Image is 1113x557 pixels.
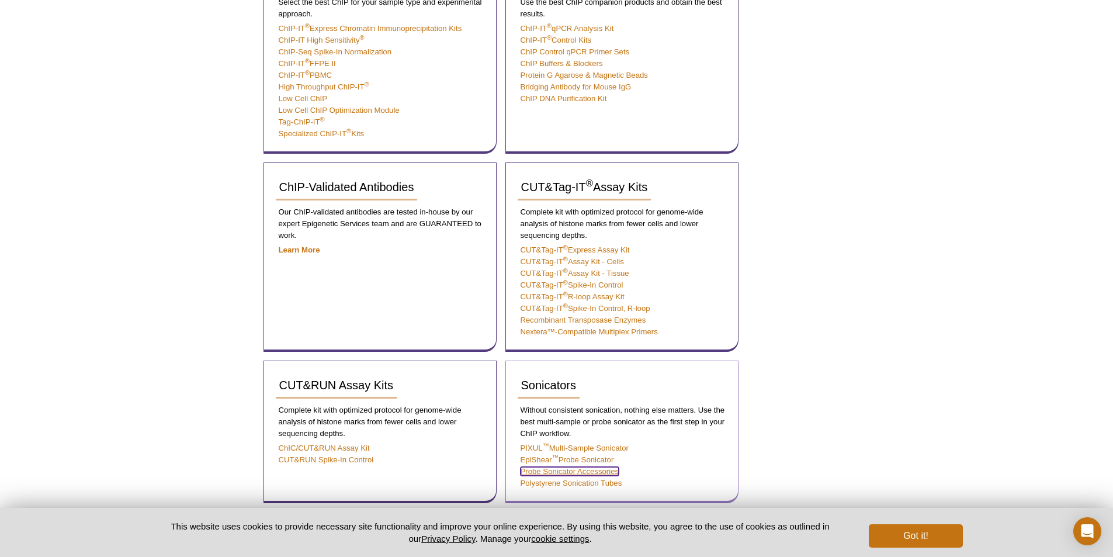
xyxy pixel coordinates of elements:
[563,244,568,251] sup: ®
[279,36,365,44] a: ChIP-IT High Sensitivity®
[521,444,629,452] a: PIXUL™Multi-Sample Sonicator
[279,455,374,464] a: CUT&RUN Spike-In Control
[360,34,365,41] sup: ®
[521,455,614,464] a: EpiShear™Probe Sonicator
[320,116,325,123] sup: ®
[279,129,365,138] a: Specialized ChIP-IT®Kits
[521,71,648,79] a: Protein G Agarose & Magnetic Beads
[279,444,370,452] a: ChIC/CUT&RUN Assay Kit
[521,316,646,324] a: Recombinant Transposase Enzymes
[365,81,369,88] sup: ®
[305,22,310,29] sup: ®
[521,467,619,476] a: Probe Sonicator Accessories
[521,36,592,44] a: ChIP-IT®Control Kits
[521,257,624,266] a: CUT&Tag-IT®Assay Kit ‐ Cells
[276,206,484,241] p: Our ChIP-validated antibodies are tested in-house by our expert Epigenetic Services team and are ...
[421,534,475,544] a: Privacy Policy
[279,94,328,103] a: Low Cell ChIP
[279,24,462,33] a: ChIP-IT®Express Chromatin Immunoprecipitation Kits
[521,59,603,68] a: ChIP Buffers & Blockers
[279,181,414,193] span: ChIP-Validated Antibodies
[279,245,320,254] a: Learn More
[531,534,589,544] button: cookie settings
[276,175,418,200] a: ChIP-Validated Antibodies
[563,255,568,262] sup: ®
[521,292,625,301] a: CUT&Tag-IT®R-loop Assay Kit
[563,267,568,274] sup: ®
[518,175,651,200] a: CUT&Tag-IT®Assay Kits
[521,94,607,103] a: ChIP DNA Purification Kit
[279,106,400,115] a: Low Cell ChIP Optimization Module
[151,520,850,545] p: This website uses cookies to provide necessary site functionality and improve your online experie...
[276,404,484,440] p: Complete kit with optimized protocol for genome-wide analysis of histone marks from fewer cells a...
[521,181,648,193] span: CUT&Tag-IT Assay Kits
[547,22,552,29] sup: ®
[518,206,726,241] p: Complete kit with optimized protocol for genome-wide analysis of histone marks from fewer cells a...
[1073,517,1101,545] div: Open Intercom Messenger
[521,24,614,33] a: ChIP-IT®qPCR Analysis Kit
[279,47,392,56] a: ChIP-Seq Spike-In Normalization
[279,59,336,68] a: ChIP-IT®FFPE II
[521,82,632,91] a: Bridging Antibody for Mouse IgG
[279,71,332,79] a: ChIP-IT®PBMC
[586,178,593,189] sup: ®
[869,524,962,548] button: Got it!
[521,269,629,278] a: CUT&Tag-IT®Assay Kit ‐ Tissue
[543,442,549,449] sup: ™
[521,479,622,487] a: Polystyrene Sonication Tubes
[521,379,577,392] span: Sonicators
[518,404,726,440] p: Without consistent sonication, nothing else matters. Use the best multi-sample or probe sonicator...
[521,304,650,313] a: CUT&Tag-IT®Spike-In Control, R-loop
[521,281,623,289] a: CUT&Tag-IT®Spike-In Control
[521,327,658,336] a: Nextera™-Compatible Multiplex Primers
[563,302,568,309] sup: ®
[279,82,369,91] a: High Throughput ChIP-IT®
[563,290,568,297] sup: ®
[521,47,630,56] a: ChIP Control qPCR Primer Sets
[547,34,552,41] sup: ®
[279,117,325,126] a: Tag-ChIP-IT®
[305,69,310,76] sup: ®
[521,245,630,254] a: CUT&Tag-IT®Express Assay Kit
[305,57,310,64] sup: ®
[552,454,559,461] sup: ™
[518,373,580,399] a: Sonicators
[346,127,351,134] sup: ®
[276,373,397,399] a: CUT&RUN Assay Kits
[279,379,394,392] span: CUT&RUN Assay Kits
[563,279,568,286] sup: ®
